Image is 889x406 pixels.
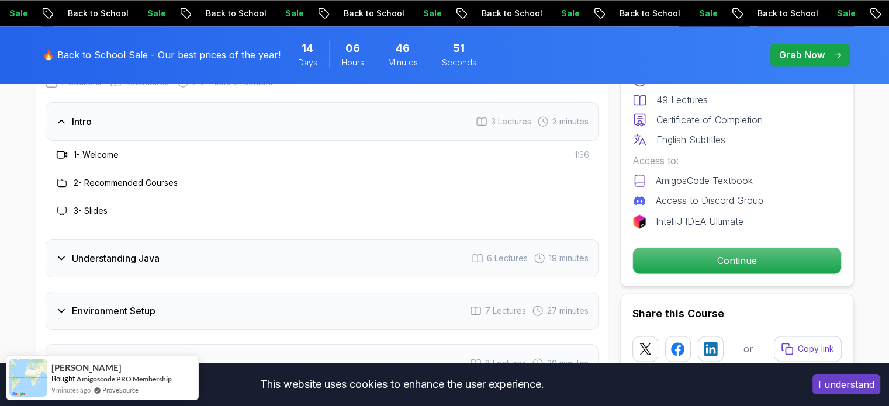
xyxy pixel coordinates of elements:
[774,336,842,362] button: Copy link
[485,305,526,317] span: 7 Lectures
[779,48,825,62] p: Grab Now
[46,292,599,330] button: Environment Setup7 Lectures 27 minutes
[632,306,842,322] h2: Share this Course
[193,8,273,19] p: Back to School
[549,252,589,264] span: 19 minutes
[687,8,724,19] p: Sale
[74,205,108,217] h3: 3 - Slides
[552,116,589,127] span: 2 minutes
[491,116,531,127] span: 3 Lectures
[135,8,172,19] p: Sale
[485,358,526,369] span: 8 Lectures
[46,239,599,277] button: Understanding Java6 Lectures 19 minutes
[656,214,743,228] p: IntelliJ IDEA Ultimate
[273,8,310,19] p: Sale
[72,251,160,265] h3: Understanding Java
[632,214,646,228] img: jetbrains logo
[51,385,91,395] span: 9 minutes ago
[469,8,549,19] p: Back to School
[547,305,589,317] span: 27 minutes
[656,93,708,107] p: 49 Lectures
[411,8,448,19] p: Sale
[9,359,47,397] img: provesource social proof notification image
[632,247,842,274] button: Continue
[812,374,880,394] button: Accept cookies
[298,57,317,68] span: Days
[388,57,418,68] span: Minutes
[74,149,119,161] h3: 1 - Welcome
[442,57,476,68] span: Seconds
[633,248,841,273] p: Continue
[56,8,135,19] p: Back to School
[9,372,795,397] div: This website uses cookies to enhance the user experience.
[46,102,599,141] button: Intro3 Lectures 2 minutes
[345,40,360,57] span: 6 Hours
[74,177,178,189] h3: 2 - Recommended Courses
[798,343,834,355] p: Copy link
[51,374,75,383] span: Bought
[77,374,172,383] a: Amigoscode PRO Membership
[487,252,528,264] span: 6 Lectures
[331,8,411,19] p: Back to School
[656,113,763,127] p: Certificate of Completion
[341,57,364,68] span: Hours
[396,40,410,57] span: 46 Minutes
[102,385,139,395] a: ProveSource
[656,133,725,147] p: English Subtitles
[745,8,825,19] p: Back to School
[607,8,687,19] p: Back to School
[43,48,281,62] p: 🔥 Back to School Sale - Our best prices of the year!
[825,8,862,19] p: Sale
[575,149,589,161] span: 1:36
[46,344,599,383] button: Up And Running With Java8 Lectures 20 minutes
[547,358,589,369] span: 20 minutes
[72,304,155,318] h3: Environment Setup
[656,173,753,188] p: AmigosCode Textbook
[743,342,753,356] p: or
[72,114,92,129] h3: Intro
[632,154,842,168] p: Access to:
[549,8,586,19] p: Sale
[453,40,465,57] span: 51 Seconds
[656,193,763,207] p: Access to Discord Group
[302,40,313,57] span: 14 Days
[51,363,122,373] span: [PERSON_NAME]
